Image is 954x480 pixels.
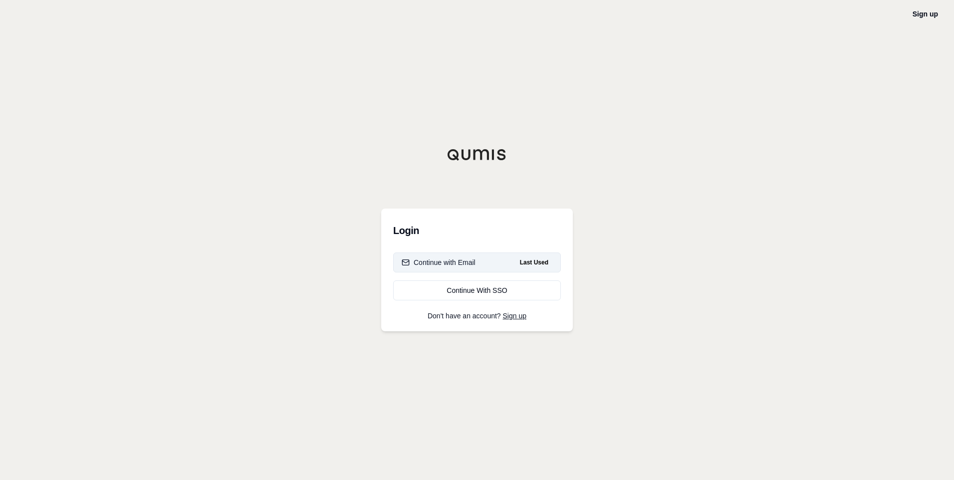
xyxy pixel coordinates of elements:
[393,252,561,272] button: Continue with EmailLast Used
[447,149,507,161] img: Qumis
[393,312,561,319] p: Don't have an account?
[402,285,552,295] div: Continue With SSO
[503,312,526,320] a: Sign up
[913,10,938,18] a: Sign up
[402,257,476,267] div: Continue with Email
[393,280,561,300] a: Continue With SSO
[516,256,552,268] span: Last Used
[393,221,561,240] h3: Login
